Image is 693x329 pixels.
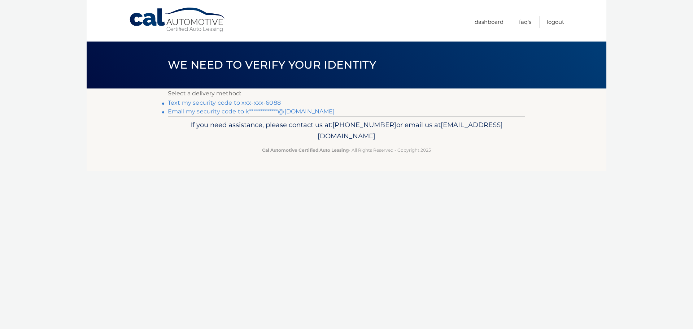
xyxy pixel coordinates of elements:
a: Logout [547,16,564,28]
p: If you need assistance, please contact us at: or email us at [173,119,520,142]
p: - All Rights Reserved - Copyright 2025 [173,146,520,154]
a: Cal Automotive [129,7,226,33]
span: [PHONE_NUMBER] [332,121,396,129]
span: We need to verify your identity [168,58,376,72]
a: Text my security code to xxx-xxx-6088 [168,99,281,106]
a: FAQ's [519,16,531,28]
a: Dashboard [475,16,504,28]
p: Select a delivery method: [168,88,525,99]
strong: Cal Automotive Certified Auto Leasing [262,147,349,153]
